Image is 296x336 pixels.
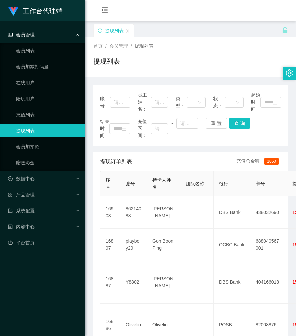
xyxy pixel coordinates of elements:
[135,43,153,49] span: 提现列表
[8,192,13,197] i: 图标: appstore-o
[16,124,80,137] a: 提现列表
[131,43,132,49] span: /
[236,100,240,105] i: 图标: down
[109,43,128,49] span: 会员管理
[8,32,13,37] i: 图标: table
[16,156,80,169] a: 赠送彩金
[16,76,80,89] a: 在线用户
[213,95,225,109] span: 状态：
[8,7,19,16] img: logo.9652507e.png
[8,32,35,37] span: 会员管理
[251,92,260,113] span: 起始时间：
[206,118,227,129] button: 重 置
[126,181,135,186] span: 账号
[105,43,107,49] span: /
[120,196,147,229] td: 86214088
[152,177,171,190] span: 持卡人姓名
[23,0,63,22] h1: 工作台代理端
[8,192,35,197] span: 产品管理
[214,196,250,229] td: DBS Bank
[16,92,80,105] a: 陪玩用户
[273,100,277,105] i: 图标: calendar
[98,28,102,33] i: 图标: sync
[286,69,293,77] i: 图标: setting
[8,224,35,229] span: 内容中心
[151,123,168,134] input: 请输入最小值为
[16,108,80,121] a: 充值列表
[138,118,151,139] span: 充值区间：
[93,43,103,49] span: 首页
[8,176,13,181] i: 图标: check-circle-o
[176,118,198,129] input: 请输入最大值为
[120,261,147,304] td: Y8802
[100,95,110,109] span: 账号：
[120,229,147,261] td: playboy29
[214,229,250,261] td: OCBC Bank
[16,60,80,73] a: 会员加减打码量
[138,92,151,113] span: 员工姓名：
[168,120,176,127] span: ~
[16,44,80,57] a: 会员列表
[100,196,120,229] td: 16903
[8,208,35,213] span: 系统配置
[8,224,13,229] i: 图标: profile
[250,229,287,261] td: 688040567001
[151,97,168,108] input: 请输入
[282,27,288,33] i: 图标: unlock
[198,100,202,105] i: 图标: down
[256,181,265,186] span: 卡号
[126,29,130,33] i: 图标: close
[147,229,180,261] td: Goh Boon Ping
[100,261,120,304] td: 16887
[214,261,250,304] td: DBS Bank
[8,236,80,249] a: 图标: dashboard平台首页
[100,118,109,139] span: 结束时间：
[176,95,187,109] span: 类型：
[106,177,110,190] span: 序号
[110,97,130,108] input: 请输入
[122,126,126,131] i: 图标: calendar
[93,0,116,22] i: 图标: menu-fold
[16,140,80,153] a: 会员加扣款
[8,8,63,13] a: 工作台代理端
[264,158,279,165] span: 1050
[8,208,13,213] i: 图标: form
[147,261,180,304] td: [PERSON_NAME]
[100,229,120,261] td: 16897
[250,261,287,304] td: 404166018
[219,181,228,186] span: 银行
[186,181,204,186] span: 团队名称
[229,118,250,129] button: 查 询
[250,196,287,229] td: 438032690
[236,158,281,166] div: 充值总金额：
[8,176,35,181] span: 数据中心
[100,158,132,166] span: 提现订单列表
[105,24,124,37] div: 提现列表
[93,56,120,66] h1: 提现列表
[147,196,180,229] td: [PERSON_NAME]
